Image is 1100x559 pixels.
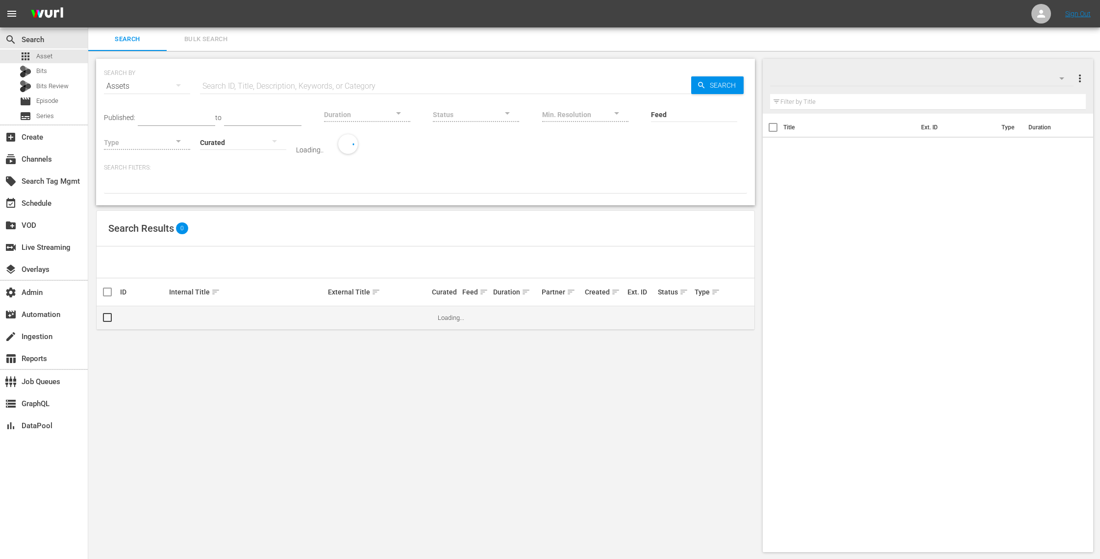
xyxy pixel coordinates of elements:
div: Assets [104,73,190,100]
span: Overlays [5,264,17,275]
span: Search Tag Mgmt [5,175,17,187]
span: Bits Review [36,81,69,91]
span: menu [6,8,18,20]
th: Duration [1023,114,1081,141]
span: sort [679,288,688,296]
span: Asset [36,51,52,61]
div: Duration [493,286,539,298]
div: Feed [462,286,490,298]
span: Search [706,76,744,94]
span: Search [94,34,161,45]
span: Asset [20,50,31,62]
span: Live Streaming [5,242,17,253]
span: Create [5,131,17,143]
div: Type [695,286,716,298]
div: Ext. ID [627,288,655,296]
span: sort [611,288,620,296]
button: Search [691,76,744,94]
span: Automation [5,309,17,320]
img: ans4CAIJ8jUAAAAAAAAAAAAAAAAAAAAAAAAgQb4GAAAAAAAAAAAAAAAAAAAAAAAAJMjXAAAAAAAAAAAAAAAAAAAAAAAAgAT5G... [24,2,71,25]
span: sort [522,288,530,296]
span: sort [372,288,380,296]
div: Status [658,286,692,298]
span: Search Results [108,222,174,234]
span: 0 [176,222,188,234]
span: sort [711,288,720,296]
span: GraphQL [5,398,17,410]
div: Bits Review [20,80,31,92]
span: to [215,114,222,122]
th: Type [996,114,1023,141]
span: Ingestion [5,331,17,342]
span: sort [567,288,575,296]
span: DataPool [5,420,17,432]
span: Series [36,111,54,121]
p: Search Filters: [104,164,747,172]
span: Schedule [5,197,17,209]
button: more_vert [1074,67,1086,90]
div: External Title [328,286,429,298]
span: Channels [5,153,17,165]
span: Bits [36,66,47,76]
span: more_vert [1074,73,1086,84]
span: Admin [5,287,17,298]
div: Partner [542,286,581,298]
span: sort [211,288,220,296]
span: Reports [5,353,17,365]
div: Loading.. [296,146,324,154]
span: sort [479,288,488,296]
th: Title [783,114,915,141]
span: Bulk Search [173,34,239,45]
span: Search [5,34,17,46]
span: Series [20,110,31,122]
span: VOD [5,219,17,231]
span: Job Queues [5,376,17,388]
span: Published: [104,114,135,122]
span: Episode [20,96,31,107]
span: Episode [36,96,58,106]
th: Ext. ID [915,114,996,141]
div: ID [120,288,166,296]
div: Bits [20,66,31,77]
div: Internal Title [169,286,325,298]
span: Loading... [438,314,464,321]
div: Created [585,286,625,298]
div: Curated [432,288,459,296]
a: Sign Out [1065,10,1091,18]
